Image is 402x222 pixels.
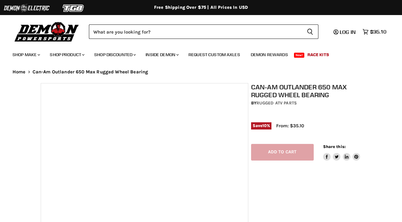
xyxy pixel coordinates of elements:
[8,48,44,61] a: Shop Make
[303,48,334,61] a: Race Kits
[262,123,267,128] span: 10
[331,29,359,35] a: Log in
[294,53,305,58] span: New!
[45,48,88,61] a: Shop Product
[50,2,97,14] img: TGB Logo 2
[302,24,318,39] button: Search
[90,48,140,61] a: Shop Discounted
[33,69,148,75] span: Can-Am Outlander 650 Max Rugged Wheel Bearing
[3,2,50,14] img: Demon Electric Logo 2
[276,123,304,129] span: From: $35.10
[141,48,183,61] a: Inside Demon
[323,144,360,161] aside: Share this:
[251,122,272,129] span: Save %
[184,48,245,61] a: Request Custom Axles
[89,24,318,39] form: Product
[89,24,302,39] input: Search
[359,27,389,36] a: $35.10
[340,29,356,35] span: Log in
[13,20,81,43] img: Demon Powersports
[246,48,293,61] a: Demon Rewards
[13,69,26,75] a: Home
[251,83,364,99] h1: Can-Am Outlander 650 Max Rugged Wheel Bearing
[323,144,346,149] span: Share this:
[256,100,297,106] a: Rugged ATV Parts
[370,29,386,35] span: $35.10
[8,46,385,61] ul: Main menu
[251,100,364,107] div: by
